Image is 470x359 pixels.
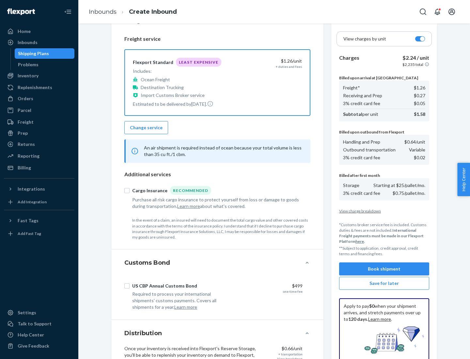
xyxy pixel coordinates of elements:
[4,184,74,194] button: Integrations
[4,117,74,127] a: Freight
[4,197,74,207] a: Add Integration
[457,163,470,196] button: Help Center
[4,330,74,340] a: Help Center
[235,283,303,289] div: $499
[177,203,200,210] button: Learn more
[18,217,39,224] div: Fast Tags
[343,154,380,161] p: 3% credit card fee
[132,291,229,310] div: Required to process your international shipments' customs payments. Covers all shipments for a year.
[414,100,425,107] p: $0.05
[124,283,130,289] input: US CBP Annual Customs Bond
[343,85,360,91] p: Freight*
[339,55,359,61] b: Charges
[18,199,47,205] div: Add Integration
[343,111,378,117] p: per unit
[124,171,310,178] p: Additional services
[141,76,170,83] p: Ocean Freight
[18,141,35,148] div: Returns
[132,283,197,289] div: US CBP Annual Customs Bond
[170,186,211,195] div: Recommended
[393,190,425,196] p: $0.75/pallet/mo.
[355,239,364,244] a: here
[343,139,380,145] p: Handling and Prep
[18,153,39,159] div: Reporting
[404,139,425,145] p: $0.64 /unit
[84,2,182,22] ol: breadcrumbs
[18,309,36,316] div: Settings
[174,304,197,310] button: Learn more
[124,121,168,134] button: Change service
[339,208,429,214] button: View charge breakdown
[339,277,429,290] button: Save for later
[373,182,425,189] p: Starting at $25/pallet/mo.
[132,187,167,194] div: Cargo Insurance
[4,82,74,93] a: Replenishments
[339,245,429,257] p: **Subject to application, credit approval, credit terms and financing fees.
[348,316,367,322] b: 120 days
[89,8,117,15] a: Inbounds
[4,163,74,173] a: Billing
[4,70,74,81] a: Inventory
[15,59,75,70] a: Problems
[18,320,52,327] div: Talk to Support
[414,111,425,117] p: $1.58
[339,173,429,178] p: Billed after first month
[132,217,310,240] p: In the event of a claim, an insured will need to document the total cargo value and other covered...
[15,48,75,59] a: Shipping Plans
[4,151,74,161] a: Reporting
[18,343,49,349] div: Give Feedback
[416,5,430,18] button: Open Search Box
[141,84,184,91] p: Destination Trucking
[18,186,45,192] div: Integrations
[61,5,74,18] button: Close Navigation
[276,64,302,69] div: + duties and fees
[414,85,425,91] p: $1.26
[18,84,52,91] div: Replenishments
[339,129,429,135] p: Billed upon outbound from Flexport
[368,316,391,322] a: Learn more
[18,39,38,46] div: Inbounds
[132,196,303,210] div: Purchase all risk cargo insurance to protect yourself from loss or damage to goods during transpo...
[18,61,39,68] div: Problems
[129,8,177,15] a: Create Inbound
[7,8,35,15] img: Flexport logo
[4,139,74,149] a: Returns
[124,329,162,337] h4: Distribution
[4,228,74,239] a: Add Fast Tag
[4,128,74,138] a: Prep
[343,190,380,196] p: 3% credit card fee
[343,92,382,99] p: Receiving and Prep
[409,147,425,153] p: Variable
[141,92,205,99] p: Import Customs Broker service
[4,105,74,116] a: Parcel
[18,95,33,102] div: Orders
[4,215,74,226] button: Fast Tags
[282,345,303,352] p: $0.66/unit
[402,54,429,62] p: $2.24 / unit
[4,26,74,37] a: Home
[343,111,362,117] b: Subtotal
[402,62,423,67] p: $2,235 total
[133,59,173,66] div: Flexport Standard
[176,58,221,67] div: Least Expensive
[339,222,429,244] p: *Customs broker service fee is included. Customs duties & fees are not included.
[18,130,28,136] div: Prep
[343,100,380,107] p: 3% credit card fee
[414,154,425,161] p: $0.02
[18,164,31,171] div: Billing
[133,68,221,74] p: Includes:
[4,319,74,329] a: Talk to Support
[414,92,425,99] p: $0.27
[431,5,444,18] button: Open notifications
[18,72,39,79] div: Inventory
[144,145,303,158] p: An air shipment is required instead of ocean because your total volume is less than 35 cu ft./1 cbm.
[124,258,170,267] h4: Customs Bond
[124,188,130,193] input: Cargo InsuranceRecommended
[234,58,302,64] div: $1.26 /unit
[18,119,34,125] div: Freight
[339,75,429,81] p: Billed upon arrival at [GEOGRAPHIC_DATA]
[18,231,41,236] div: Add Fast Tag
[18,50,49,57] div: Shipping Plans
[339,228,424,244] b: International Freight payments must be made in our Flexport Platform .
